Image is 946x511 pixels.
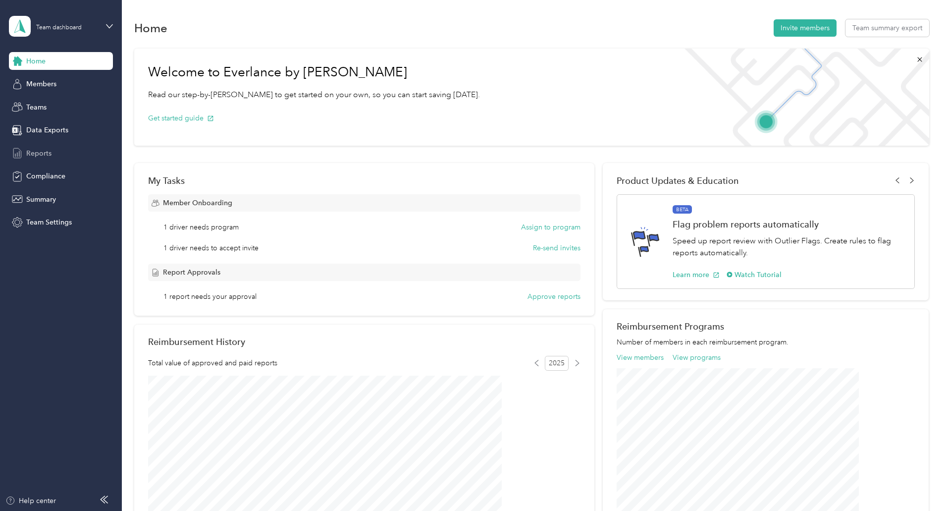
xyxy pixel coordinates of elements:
[527,291,580,302] button: Approve reports
[148,64,480,80] h1: Welcome to Everlance by [PERSON_NAME]
[36,25,82,31] div: Team dashboard
[26,125,68,135] span: Data Exports
[26,171,65,181] span: Compliance
[148,175,580,186] div: My Tasks
[673,270,720,280] button: Learn more
[134,23,167,33] h1: Home
[26,194,56,205] span: Summary
[673,352,721,363] button: View programs
[26,102,47,113] span: Teams
[148,89,480,101] p: Read our step-by-[PERSON_NAME] to get started on your own, so you can start saving [DATE].
[533,243,580,253] button: Re-send invites
[26,148,52,159] span: Reports
[617,321,915,332] h2: Reimbursement Programs
[673,205,692,214] span: BETA
[148,337,245,347] h2: Reimbursement History
[675,49,929,146] img: Welcome to everlance
[5,496,56,506] button: Help center
[148,113,214,123] button: Get started guide
[617,337,915,347] p: Number of members in each reimbursement program.
[163,243,259,253] span: 1 driver needs to accept invite
[545,356,569,371] span: 2025
[26,217,72,227] span: Team Settings
[617,352,664,363] button: View members
[891,455,946,511] iframe: Everlance-gr Chat Button Frame
[148,358,277,368] span: Total value of approved and paid reports
[163,291,257,302] span: 1 report needs your approval
[163,222,239,232] span: 1 driver needs program
[673,219,904,229] h1: Flag problem reports automatically
[521,222,580,232] button: Assign to program
[26,79,56,89] span: Members
[774,19,837,37] button: Invite members
[26,56,46,66] span: Home
[673,235,904,259] p: Speed up report review with Outlier Flags. Create rules to flag reports automatically.
[163,267,220,278] span: Report Approvals
[617,175,739,186] span: Product Updates & Education
[845,19,929,37] button: Team summary export
[163,198,232,208] span: Member Onboarding
[727,270,782,280] button: Watch Tutorial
